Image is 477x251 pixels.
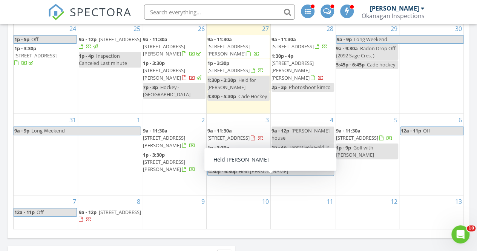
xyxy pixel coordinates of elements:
[207,144,229,151] span: 1p - 3:30p
[271,36,296,43] span: 9a - 11:30a
[14,195,78,229] td: Go to September 7, 2025
[336,61,365,68] span: 5:45p - 6:45p
[207,60,229,66] span: 1p - 3:30p
[79,52,127,66] span: Inspection Canceled Last minute
[142,114,206,195] td: Go to September 2, 2025
[289,84,331,91] span: Photoshoot kimco
[207,36,232,43] span: 9a - 11:30a
[79,209,141,223] a: 9a - 12p [STREET_ADDRESS]
[454,195,463,207] a: Go to September 13, 2025
[144,5,295,20] input: Search everything...
[271,35,334,51] a: 9a - 11:30a [STREET_ADDRESS]
[271,52,324,81] a: 1:30p - 4p [STREET_ADDRESS][PERSON_NAME][PERSON_NAME]
[14,114,78,195] td: Go to August 31, 2025
[336,45,358,52] span: 9a - 9:30a
[142,22,206,114] td: Go to August 26, 2025
[207,43,250,57] span: [STREET_ADDRESS][PERSON_NAME]
[78,114,142,195] td: Go to September 1, 2025
[78,195,142,229] td: Go to September 8, 2025
[31,127,65,134] span: Long Weekend
[14,45,57,66] a: 1p - 3:30p [STREET_ADDRESS]
[336,144,351,151] span: 1p - 9p
[367,61,395,68] span: Cade hockey
[48,4,64,20] img: The Best Home Inspection Software - Spectora
[143,84,158,91] span: 7p - 8p
[399,195,463,229] td: Go to September 13, 2025
[14,208,35,216] span: 12a - 11p
[207,127,264,141] a: 9a - 11:30a [STREET_ADDRESS]
[99,209,141,216] span: [STREET_ADDRESS]
[14,127,30,135] span: 9a - 9p
[79,208,141,224] a: 9a - 12p [STREET_ADDRESS]
[271,127,289,134] span: 9a - 12p
[207,59,270,75] a: 1p - 3:30p [STREET_ADDRESS]
[451,225,469,243] iframe: Intercom live chat
[143,159,185,172] span: [STREET_ADDRESS][PERSON_NAME]
[271,43,314,50] span: [STREET_ADDRESS]
[143,36,167,43] span: 9a - 11:30a
[238,93,267,100] span: Cade Hockey
[14,44,77,68] a: 1p - 3:30p [STREET_ADDRESS]
[261,195,270,207] a: Go to September 10, 2025
[207,93,236,100] span: 4:30p - 5:30p
[208,168,237,176] span: 4:30p - 6:30p
[336,126,398,143] a: 9a - 11:30a [STREET_ADDRESS]
[143,84,190,98] span: Hockey - [GEOGRAPHIC_DATA]
[399,114,463,195] td: Go to September 6, 2025
[200,114,206,126] a: Go to September 2, 2025
[48,10,132,26] a: SPECTORA
[207,126,270,143] a: 9a - 11:30a [STREET_ADDRESS]
[207,67,250,74] span: [STREET_ADDRESS]
[271,114,335,195] td: Go to September 4, 2025
[143,151,165,158] span: 1p - 3:30p
[143,151,195,172] a: 1p - 3:30p [STREET_ADDRESS][PERSON_NAME]
[328,114,335,126] a: Go to September 4, 2025
[31,36,38,43] span: Off
[271,36,328,50] a: 9a - 11:30a [STREET_ADDRESS]
[99,36,141,43] span: [STREET_ADDRESS]
[271,22,335,114] td: Go to August 28, 2025
[14,52,57,59] span: [STREET_ADDRESS]
[132,22,142,34] a: Go to August 25, 2025
[207,151,250,158] span: [STREET_ADDRESS]
[271,144,330,158] span: Tentatively Held in yard View
[70,4,132,20] span: SPECTORA
[207,77,236,83] span: 1:30p - 3:30p
[354,36,387,43] span: Long Weekend
[135,114,142,126] a: Go to September 1, 2025
[239,168,288,175] span: Held [PERSON_NAME]
[362,12,425,20] div: Okanagan Inspections
[271,127,330,141] span: [PERSON_NAME] house
[79,52,94,59] span: 1p - 4p
[423,127,430,134] span: Off
[393,114,399,126] a: Go to September 5, 2025
[207,144,264,158] a: 1p - 3:30p [STREET_ADDRESS]
[400,127,422,135] span: 12a - 11p
[143,36,202,57] a: 9a - 11:30a [STREET_ADDRESS][PERSON_NAME]
[142,195,206,229] td: Go to September 9, 2025
[264,114,270,126] a: Go to September 3, 2025
[143,60,165,66] span: 1p - 3:30p
[143,126,205,150] a: 9a - 11:30a [STREET_ADDRESS][PERSON_NAME]
[37,209,44,216] span: Off
[143,127,167,134] span: 9a - 11:30a
[336,127,393,141] a: 9a - 11:30a [STREET_ADDRESS]
[206,195,270,229] td: Go to September 10, 2025
[200,195,206,207] a: Go to September 9, 2025
[271,195,335,229] td: Go to September 11, 2025
[389,22,399,34] a: Go to August 29, 2025
[467,225,475,231] span: 10
[271,52,293,59] span: 1:30p - 4p
[336,45,396,59] span: Radon Drop Off (2092 Sage Cres, )
[78,22,142,114] td: Go to August 25, 2025
[206,114,270,195] td: Go to September 3, 2025
[207,134,250,141] span: [STREET_ADDRESS]
[207,143,270,160] a: 1p - 3:30p [STREET_ADDRESS]
[389,195,399,207] a: Go to September 12, 2025
[68,22,78,34] a: Go to August 24, 2025
[143,67,185,81] span: [STREET_ADDRESS][PERSON_NAME]
[143,127,195,148] a: 9a - 11:30a [STREET_ADDRESS][PERSON_NAME]
[336,127,360,134] span: 9a - 11:30a
[68,114,78,126] a: Go to August 31, 2025
[79,36,141,50] a: 9a - 12p [STREET_ADDRESS]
